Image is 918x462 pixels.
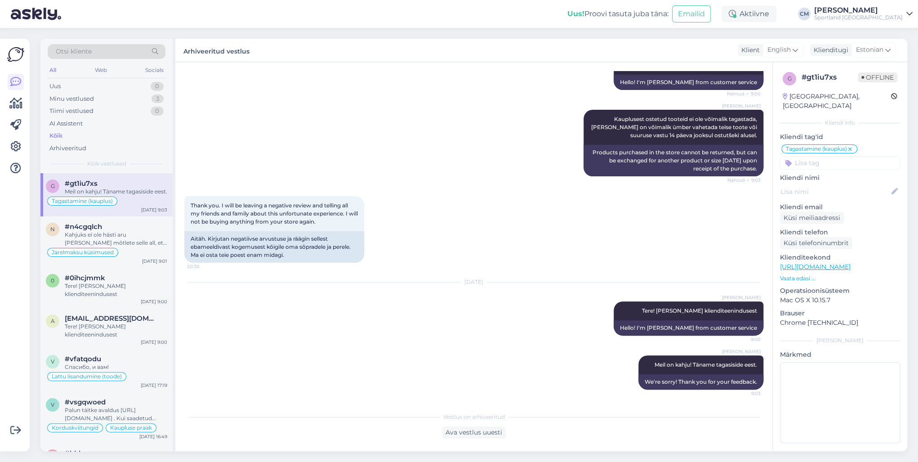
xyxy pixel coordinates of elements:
div: Küsi meiliaadressi [780,212,844,224]
span: v [51,401,54,408]
div: Minu vestlused [49,94,94,103]
span: [PERSON_NAME] [722,348,761,355]
span: Kauplusest ostetud tooteid ei ole võimalik tagastada, [PERSON_NAME] on võimalik ümber vahetada te... [591,116,758,139]
div: [PERSON_NAME] [780,336,900,345]
span: g [788,75,792,82]
span: Meil on kahju! Täname tagasiside eest. [655,361,757,368]
div: Aktiivne [722,6,776,22]
span: Tere! [PERSON_NAME] klienditeenindusest [642,307,757,314]
div: 0 [151,82,164,91]
span: #vsgqwoed [65,398,106,406]
input: Lisa nimi [780,187,890,197]
span: Otsi kliente [56,47,92,56]
span: Nähtud ✓ 9:03 [727,177,761,184]
div: Aitäh. Kirjutan negatiivse arvustuse ja räägin sellest ebameeldivast kogemusest kõigile oma sõpra... [184,231,364,263]
span: Lattu lisandumine (toode) [52,374,122,379]
div: # gt1iu7xs [802,72,858,83]
div: AI Assistent [49,119,83,128]
span: g [51,183,55,189]
span: Offline [858,72,897,82]
div: [DATE] 9:00 [141,298,167,305]
div: Sportland [GEOGRAPHIC_DATA] [814,14,903,21]
div: [DATE] 16:49 [139,433,167,440]
div: [DATE] 9:03 [141,206,167,213]
span: #vfatqodu [65,355,101,363]
p: Kliendi telefon [780,228,900,237]
span: Kõik vestlused [87,160,126,168]
p: Operatsioonisüsteem [780,286,900,296]
div: CM [798,8,811,20]
div: Kahjuks ei ole hästi aru [PERSON_NAME] mõtlete selle all, et sportland "ei tunnista" Teie e-maili... [65,231,167,247]
p: Vaata edasi ... [780,274,900,283]
span: 0 [51,277,54,284]
span: n [50,226,55,233]
div: Küsi telefoninumbrit [780,237,852,249]
div: Meil on kahju! Täname tagasiside eest. [65,188,167,196]
button: Emailid [672,5,711,22]
div: [DATE] 9:00 [141,339,167,345]
span: Kaupluse praak [110,425,152,431]
div: Web [93,64,109,76]
div: Proovi tasuta juba täna: [567,9,668,19]
span: 9:00 [727,336,761,343]
a: [PERSON_NAME]Sportland [GEOGRAPHIC_DATA] [814,7,913,21]
span: 9:03 [727,390,761,397]
span: Nähtud ✓ 9:00 [727,90,761,97]
div: Arhiveeritud [49,144,86,153]
p: Märkmed [780,350,900,359]
div: All [48,64,58,76]
span: Thank you. I will be leaving a negative review and telling all my friends and family about this u... [191,202,359,225]
span: English [767,45,791,55]
span: Järelmaksu küsimused [52,250,114,255]
p: Klienditeekond [780,253,900,262]
p: Brauser [780,309,900,318]
span: alexrubioelectricline@gmail.com [65,314,158,323]
span: Tagastamine (kauplus) [786,146,847,152]
span: #0ihcjmmk [65,274,105,282]
div: Palun täitke avaldus [URL][DOMAIN_NAME] . Kui saadetud avaldus on täidetud korrektselt, siis välj... [65,406,167,422]
div: Kõik [49,131,62,140]
div: Tere! [PERSON_NAME] klienditeenindusest [65,323,167,339]
span: [PERSON_NAME] [722,294,761,301]
span: a [51,318,55,324]
span: [PERSON_NAME] [722,103,761,109]
a: [URL][DOMAIN_NAME] [780,263,851,271]
div: Kliendi info [780,119,900,127]
span: #n4cgqlch [65,223,102,231]
div: We're sorry! Thank you for your feedback. [638,374,763,390]
img: Askly Logo [7,46,24,63]
p: Kliendi nimi [780,173,900,183]
span: v [51,358,54,365]
div: Klienditugi [810,45,848,55]
span: #hkkwucvs [65,449,106,458]
span: Korduskviitungid [52,425,98,431]
div: [DATE] [184,278,763,286]
p: Chrome [TECHNICAL_ID] [780,318,900,327]
span: Estonian [856,45,883,55]
div: Ava vestlus uuesti [442,426,506,439]
b: Uus! [567,9,584,18]
p: Kliendi email [780,202,900,212]
span: #gt1iu7xs [65,179,98,188]
div: 3 [152,94,164,103]
div: [DATE] 9:01 [142,258,167,265]
div: Socials [143,64,165,76]
span: Tagastamine (kauplus) [52,198,113,204]
div: Спасибо, и вам! [65,363,167,371]
p: Kliendi tag'id [780,132,900,142]
div: Hello! I'm [PERSON_NAME] from customer service [614,75,763,90]
p: Mac OS X 10.15.7 [780,296,900,305]
div: Klient [738,45,760,55]
div: [PERSON_NAME] [814,7,903,14]
div: [GEOGRAPHIC_DATA], [GEOGRAPHIC_DATA] [783,92,891,111]
label: Arhiveeritud vestlus [183,44,250,56]
span: 20:30 [187,263,221,270]
input: Lisa tag [780,156,900,170]
div: Products purchased in the store cannot be returned, but can be exchanged for another product or s... [584,145,763,176]
div: [DATE] 17:19 [141,382,167,389]
div: Tere! [PERSON_NAME] klienditeenindusest [65,282,167,298]
span: Vestlus on arhiveeritud [443,413,505,421]
div: 0 [151,107,164,116]
div: Hello! I'm [PERSON_NAME] from customer service [614,320,763,336]
div: Uus [49,82,61,91]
